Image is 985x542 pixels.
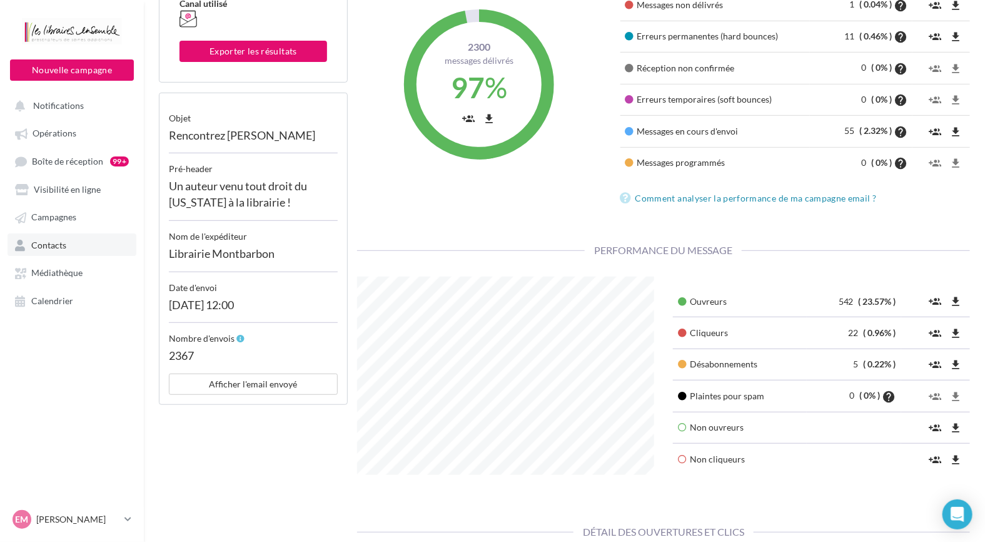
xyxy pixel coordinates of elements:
span: Visibilité en ligne [34,184,101,195]
span: ( 2.32% ) [859,125,892,136]
button: Exporter les résultats [179,41,327,62]
i: group_add [929,63,941,75]
span: ( 0% ) [860,390,881,401]
i: file_download [949,94,962,106]
span: Campagnes [31,212,76,223]
i: group_add [929,31,941,43]
span: ( 23.57% ) [859,296,896,307]
i: group_add [929,94,941,106]
i: group_add [463,113,475,125]
td: Non ouvreurs [673,412,901,443]
button: file_download [946,354,965,375]
i: help [894,157,907,170]
i: group_add [929,295,941,308]
i: file_download [949,391,962,403]
div: % [426,67,532,108]
i: group_add [929,327,941,340]
i: file_download [949,126,962,138]
i: file_download [949,31,962,43]
i: file_download [949,422,962,434]
i: file_download [949,63,962,75]
div: Open Intercom Messenger [942,499,972,529]
div: 2367 [169,345,338,374]
button: Afficher l'email envoyé [169,374,338,395]
td: Réception non confirmée [620,53,810,84]
div: Pré-header [169,153,338,175]
td: Ouvreurs [673,286,807,317]
span: ( 0.46% ) [859,31,892,41]
button: file_download [946,89,965,110]
span: Médiathèque [31,268,83,279]
button: group_add [926,291,944,312]
a: Contacts [8,233,136,256]
i: help [882,391,896,403]
i: file_download [949,327,962,340]
a: Boîte de réception99+ [8,150,136,173]
i: help [894,31,907,43]
span: 5 [854,359,862,369]
span: Boîte de réception [32,156,103,166]
i: help [894,94,907,106]
div: objet [169,103,338,125]
i: help [894,63,907,75]
button: group_add [926,449,944,469]
button: file_download [946,449,965,469]
span: Opérations [33,128,76,139]
span: 97 [451,70,485,105]
span: 22 [849,327,862,338]
span: 0 [850,390,858,401]
span: Nombre d'envois [169,333,235,344]
span: Contacts [31,240,66,250]
div: [DATE] 12:00 [169,294,338,324]
i: file_download [949,359,962,371]
button: file_download [946,153,965,173]
td: Erreurs permanentes (hard bounces) [620,21,810,52]
button: file_download [946,291,965,312]
span: 0 [861,94,869,105]
i: group_add [929,126,941,138]
p: [PERSON_NAME] [36,513,119,526]
a: Comment analyser la performance de ma campagne email ? [620,191,882,206]
button: group_add [926,386,944,406]
button: group_add [926,121,944,141]
div: Rencontrez [PERSON_NAME] [169,125,338,154]
i: file_download [949,454,962,466]
i: file_download [483,113,496,125]
td: Cliqueurs [673,317,807,349]
i: group_add [929,157,941,170]
button: file_download [946,26,965,47]
span: ( 0% ) [871,94,892,105]
span: 11 [844,31,857,41]
a: Médiathèque [8,261,136,284]
span: ( 0% ) [871,157,892,168]
td: Messages programmés [620,147,810,178]
button: file_download [480,108,499,128]
div: 99+ [110,156,129,166]
i: group_add [929,391,941,403]
td: Plaintes pour spam [673,381,807,412]
td: Messages en cours d'envoi [620,116,810,147]
button: group_add [926,26,944,47]
td: Non cliqueurs [673,444,901,475]
i: help [894,126,907,138]
i: file_download [949,157,962,170]
span: 55 [844,125,857,136]
span: 542 [839,296,857,307]
div: Nom de l'expéditeur [169,221,338,243]
button: group_add [926,354,944,375]
span: Performance du message [585,244,742,256]
span: 2300 [426,40,532,54]
div: Librairie Montbarbon [169,243,338,272]
i: group_add [929,422,941,434]
span: Messages délivrés [445,55,513,66]
span: Détail des ouvertures et clics [573,526,754,538]
div: Un auteur venu tout droit du [US_STATE] à la librairie ! [169,175,338,220]
button: group_add [460,108,478,128]
button: group_add [926,58,944,78]
a: Campagnes [8,205,136,228]
div: Date d'envoi [169,272,338,294]
button: file_download [946,121,965,141]
a: EM [PERSON_NAME] [10,508,134,531]
button: group_add [926,322,944,343]
button: group_add [926,417,944,438]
